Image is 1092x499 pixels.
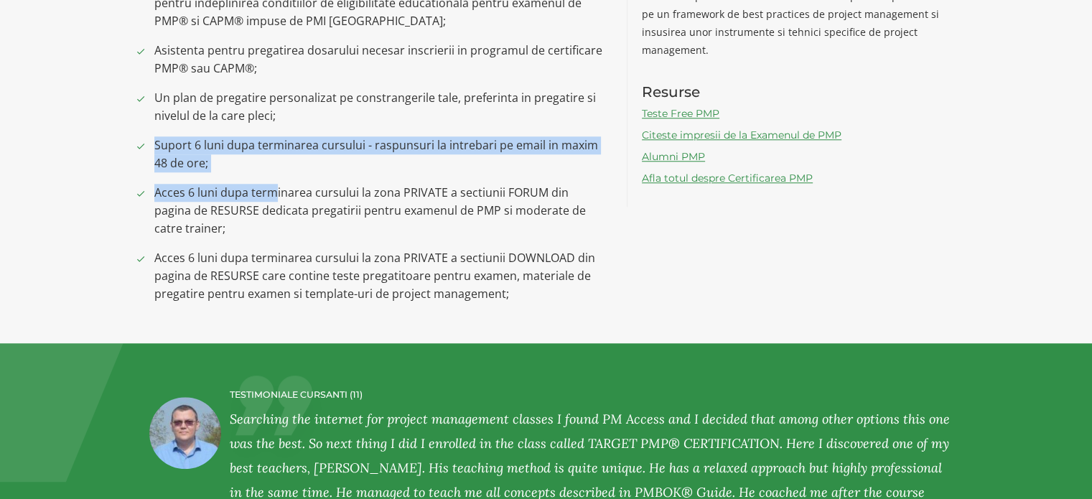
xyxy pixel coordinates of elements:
[154,249,606,303] span: Acces 6 luni dupa terminarea cursului la zona PRIVATE a sectiunii DOWNLOAD din pagina de RESURSE ...
[642,107,719,120] a: Teste Free PMP
[154,89,606,125] span: Un plan de pregatire personalizat pe constrangerile tale, preferinta in pregatire si nivelul de l...
[154,184,606,238] span: Acces 6 luni dupa terminarea cursului la zona PRIVATE a sectiunii FORUM din pagina de RESURSE ded...
[149,397,221,469] img: Radu Toader
[154,42,606,78] span: Asistenta pentru pregatirea dosarului necesar inscrierii in programul de certificare PMP® sau CAPM®;
[642,150,705,163] a: Alumni PMP
[642,129,841,141] a: Citeste impresii de la Examenul de PMP
[230,390,952,400] h4: TESTIMONIALE CURSANTI (11)
[642,172,813,185] a: Afla totul despre Certificarea PMP
[642,84,941,100] h3: Resurse
[154,136,606,172] span: Suport 6 luni dupa terminarea cursului - raspunsuri la intrebari pe email in maxim 48 de ore;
